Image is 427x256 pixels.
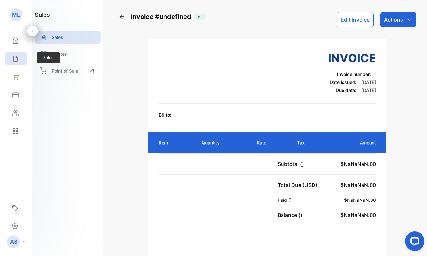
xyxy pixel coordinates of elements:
p: ML [12,11,20,19]
p: Quotes [52,50,67,57]
p: Tax [297,139,321,146]
p: Quantity [202,139,244,146]
button: Actions [380,12,416,27]
p: Rate [257,139,284,146]
a: Quotes [35,47,101,60]
p: Paid () [278,197,294,203]
span: $NaNaNaN.00 [341,212,376,218]
p: Bill to: [159,111,171,118]
span: Invoice #undefined [131,12,194,22]
p: Point of Sale [52,67,78,74]
span: Sales [37,52,60,63]
span: Invoice number: [337,71,371,77]
a: Point of Sale [35,64,101,78]
span: Date issued: [330,79,356,85]
p: Amount [334,139,376,146]
a: Sales [35,31,101,44]
span: $NaNaNaN.00 [341,182,376,188]
p: Total Due (USD) [278,181,320,189]
p: AS [10,238,17,246]
span: Due date: [336,87,356,93]
span: [DATE] [362,87,376,93]
button: Edit Invoice [337,12,374,27]
p: Balance () [278,211,305,219]
p: Actions [384,16,403,24]
span: $NaNaNaN.00 [341,161,376,167]
h1: sales [35,10,50,19]
span: $NaNaNaN.00 [344,197,376,203]
h3: Invoice [328,49,376,67]
span: [DATE] [362,79,376,85]
p: Subtotal () [278,160,306,168]
p: Item [159,139,189,146]
iframe: LiveChat chat widget [400,229,427,256]
p: Sales [52,34,63,41]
